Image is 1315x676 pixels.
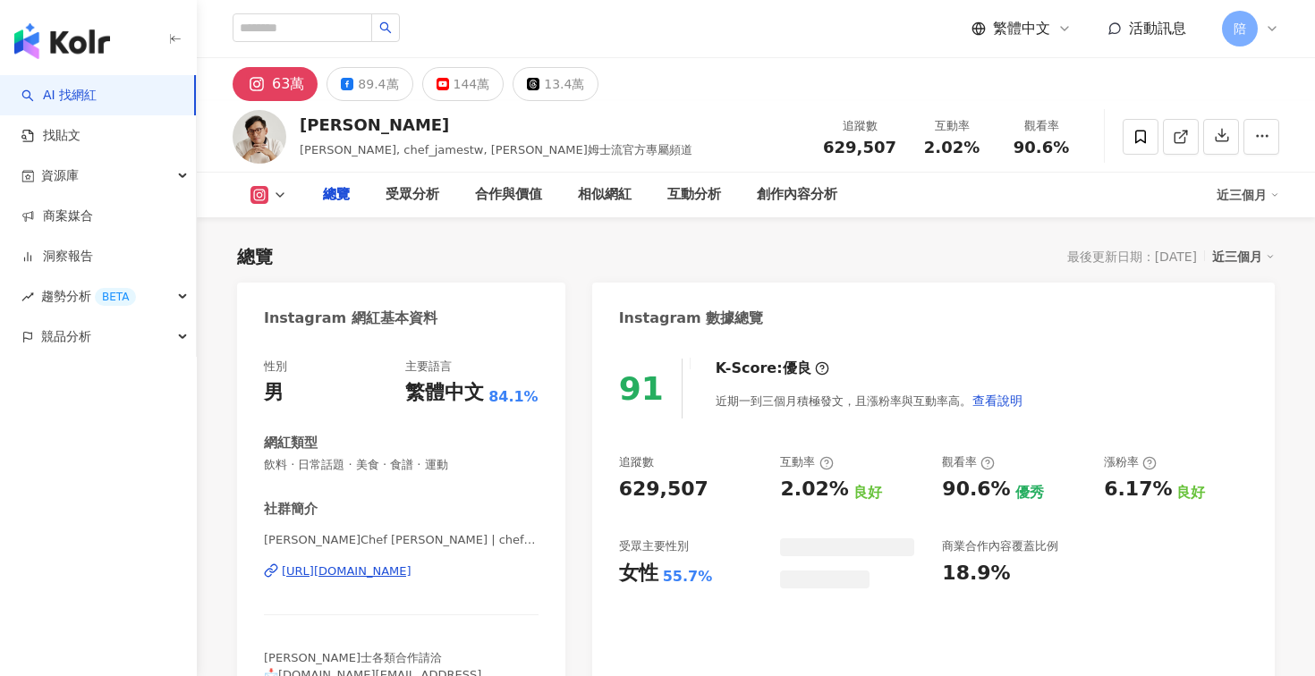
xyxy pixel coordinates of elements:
div: 144萬 [454,72,490,97]
div: K-Score : [716,359,829,378]
div: 漲粉率 [1104,454,1157,470]
div: 18.9% [942,560,1010,587]
a: 商案媒合 [21,207,93,225]
span: 資源庫 [41,156,79,196]
button: 13.4萬 [513,67,598,101]
div: [URL][DOMAIN_NAME] [282,563,411,579]
div: Instagram 數據總覽 [619,308,764,328]
span: 繁體中文 [993,19,1050,38]
img: logo [14,23,110,59]
span: 競品分析 [41,317,91,357]
div: 互動率 [918,117,986,135]
span: 629,507 [823,138,896,156]
div: 90.6% [942,476,1010,503]
div: 社群簡介 [264,500,318,519]
div: 網紅類型 [264,434,318,452]
div: 91 [619,370,664,407]
div: 629,507 [619,476,708,503]
div: 良好 [853,483,882,503]
div: 觀看率 [1007,117,1075,135]
div: 優良 [783,359,811,378]
div: 良好 [1176,483,1205,503]
div: 最後更新日期：[DATE] [1067,249,1197,264]
div: BETA [95,288,136,306]
span: 84.1% [488,387,539,407]
div: 近三個月 [1217,181,1279,209]
div: 6.17% [1104,476,1172,503]
div: 優秀 [1015,483,1044,503]
span: 飲料 · 日常話題 · 美食 · 食譜 · 運動 [264,457,539,473]
div: 女性 [619,560,658,587]
div: 主要語言 [405,359,452,375]
div: [PERSON_NAME] [300,114,692,136]
div: 追蹤數 [619,454,654,470]
span: 趨勢分析 [41,276,136,317]
img: KOL Avatar [233,110,286,164]
a: [URL][DOMAIN_NAME] [264,563,539,579]
div: 相似網紅 [578,184,632,206]
div: 2.02% [780,476,848,503]
span: 2.02% [924,139,980,156]
div: 近期一到三個月積極發文，且漲粉率與互動率高。 [716,383,1023,418]
div: 近三個月 [1212,245,1275,268]
div: 13.4萬 [544,72,584,97]
div: 受眾主要性別 [619,538,689,554]
div: 總覽 [323,184,350,206]
button: 查看說明 [971,383,1023,418]
a: 找貼文 [21,127,81,145]
a: searchAI 找網紅 [21,87,97,105]
a: 洞察報告 [21,248,93,266]
div: 繁體中文 [405,379,484,407]
div: 互動分析 [667,184,721,206]
div: 商業合作內容覆蓋比例 [942,538,1058,554]
span: rise [21,291,34,303]
button: 63萬 [233,67,318,101]
div: 互動率 [780,454,833,470]
div: 總覽 [237,244,273,269]
div: 89.4萬 [358,72,398,97]
span: 90.6% [1014,139,1069,156]
div: 男 [264,379,284,407]
div: 受眾分析 [386,184,439,206]
span: 查看說明 [972,393,1022,408]
span: [PERSON_NAME]Chef [PERSON_NAME] | chef_jamestw [264,532,539,548]
span: search [379,21,392,34]
button: 89.4萬 [327,67,412,101]
span: 陪 [1234,19,1246,38]
span: [PERSON_NAME], chef_jamestw, [PERSON_NAME]姆士流官方專屬頻道 [300,143,692,156]
div: 創作內容分析 [757,184,837,206]
div: 合作與價值 [475,184,542,206]
button: 144萬 [422,67,505,101]
div: 觀看率 [942,454,995,470]
span: 活動訊息 [1129,20,1186,37]
div: 性別 [264,359,287,375]
div: 55.7% [663,567,713,587]
div: Instagram 網紅基本資料 [264,308,437,328]
div: 63萬 [272,72,304,97]
div: 追蹤數 [823,117,896,135]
